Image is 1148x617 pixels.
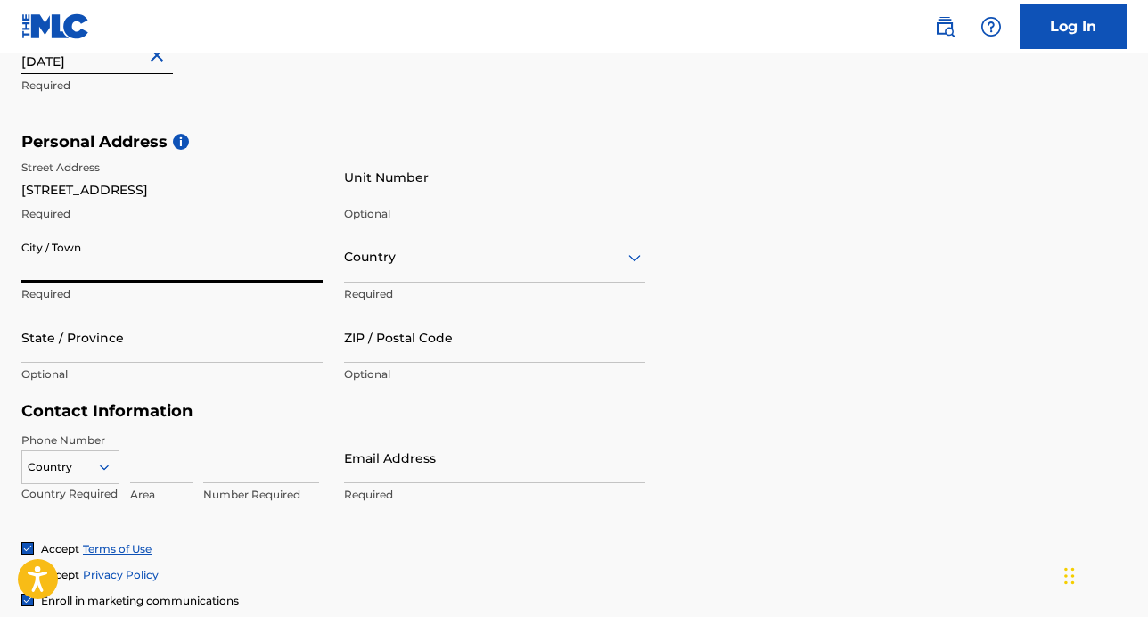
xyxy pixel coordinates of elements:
a: Log In [1020,4,1127,49]
p: Area [130,487,193,503]
p: Country Required [21,486,119,502]
a: Terms of Use [83,542,152,555]
img: help [980,16,1002,37]
span: Enroll in marketing communications [41,594,239,607]
img: checkbox [22,543,33,554]
img: MLC Logo [21,13,90,39]
h5: Contact Information [21,401,645,422]
p: Optional [344,206,645,222]
p: Required [21,206,323,222]
h5: Personal Address [21,132,1127,152]
img: search [934,16,955,37]
a: Privacy Policy [83,568,159,581]
button: Close [146,29,173,83]
a: Public Search [927,9,963,45]
p: Optional [21,366,323,383]
span: Accept [41,542,79,555]
div: Drag [1064,549,1075,603]
iframe: Chat Widget [1059,531,1148,617]
p: Required [21,286,323,302]
div: Help [973,9,1009,45]
p: Required [344,487,645,503]
span: i [173,134,189,150]
span: Accept [41,568,79,581]
p: Required [344,286,645,302]
p: Optional [344,366,645,383]
p: Required [21,78,323,94]
p: Number Required [203,487,319,503]
img: checkbox [22,595,33,605]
